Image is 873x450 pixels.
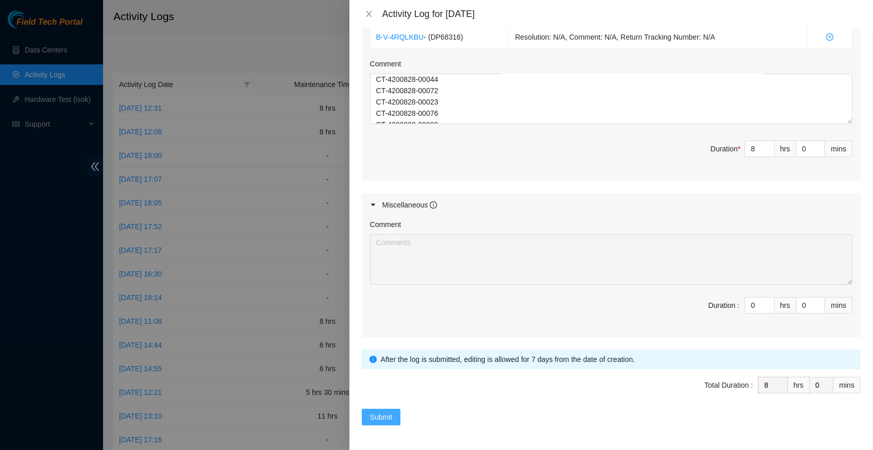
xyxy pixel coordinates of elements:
div: After the log is submitted, editing is allowed for 7 days from the date of creation. [381,354,853,365]
button: Submit [362,409,401,425]
button: Close [362,9,376,19]
div: Total Duration : [704,379,753,391]
span: caret-right [370,202,376,208]
div: Activity Log for [DATE] [382,8,861,20]
span: - ( DP68316 ) [424,33,463,41]
div: Miscellaneous info-circle [362,193,861,217]
div: hrs [775,141,796,157]
textarea: Comment [370,234,852,285]
div: Duration [711,143,741,154]
span: close [365,10,373,18]
div: mins [825,141,852,157]
div: hrs [788,377,810,393]
div: Duration : [708,300,740,311]
a: B-V-4RQLKBU [376,33,424,41]
div: Miscellaneous [382,199,438,211]
div: mins [833,377,861,393]
div: mins [825,297,852,314]
td: Resolution: N/A, Comment: N/A, Return Tracking Number: N/A [509,26,807,49]
span: close-circle [813,33,846,41]
span: info-circle [430,201,437,209]
label: Comment [370,219,401,230]
textarea: Comment [370,74,852,124]
span: Submit [370,411,393,423]
span: info-circle [370,356,377,363]
label: Comment [370,58,401,70]
div: hrs [775,297,796,314]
